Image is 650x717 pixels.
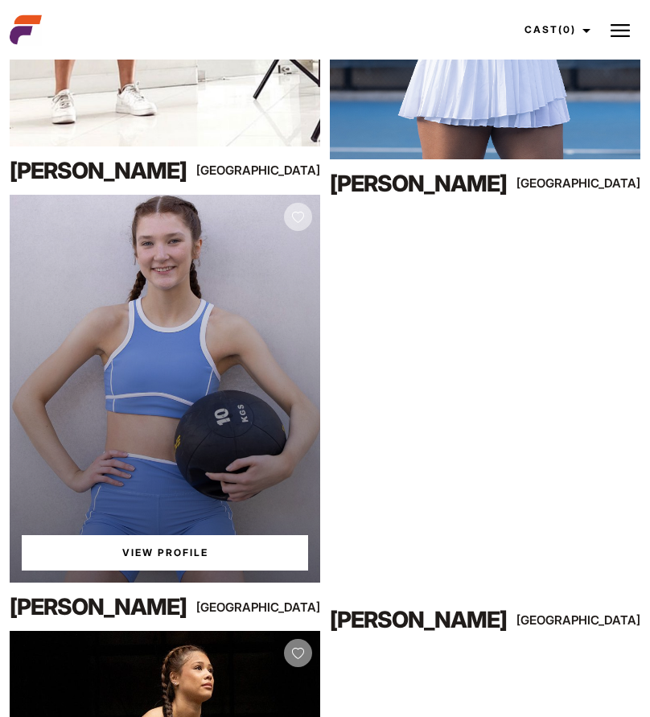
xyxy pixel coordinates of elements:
div: [PERSON_NAME] [10,155,196,187]
div: [PERSON_NAME] [330,604,516,636]
div: [GEOGRAPHIC_DATA] [547,173,640,193]
span: (0) [558,23,576,35]
a: View Amalia B'sProfile [22,535,308,571]
div: [GEOGRAPHIC_DATA] [547,610,640,630]
div: [GEOGRAPHIC_DATA] [227,160,320,180]
img: cropped-aefm-brand-fav-22-square.png [10,14,42,46]
a: Cast(0) [510,8,600,52]
div: [PERSON_NAME] [10,591,196,623]
div: [GEOGRAPHIC_DATA] [227,597,320,617]
div: [PERSON_NAME] [330,167,516,200]
img: Burger icon [611,21,630,40]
